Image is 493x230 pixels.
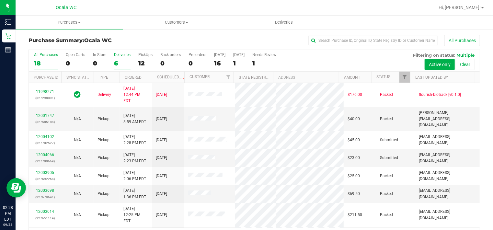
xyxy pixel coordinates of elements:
button: Clear [456,59,475,70]
a: 12001747 [36,113,54,118]
span: Packed [380,173,393,179]
span: [DATE] [156,92,167,98]
a: Amount [344,75,360,80]
span: [EMAIL_ADDRESS][DOMAIN_NAME] [419,152,476,164]
a: Scheduled [157,75,187,79]
div: [DATE] [214,52,225,57]
span: [DATE] 12:44 PM EDT [123,86,148,104]
p: (327700669) [33,158,57,164]
a: Purchase ID [34,75,58,80]
span: $176.00 [348,92,362,98]
a: State Registry ID [239,75,273,80]
span: Packed [380,92,393,98]
span: Ocala WC [56,5,76,10]
button: N/A [74,212,81,218]
span: Not Applicable [74,174,81,178]
h3: Purchase Summary: [29,38,179,43]
inline-svg: Retail [5,33,11,39]
div: 12 [138,60,153,67]
span: Packed [380,212,393,218]
a: Ordered [125,75,142,80]
div: Open Carts [66,52,85,57]
div: Pre-orders [189,52,206,57]
button: N/A [74,155,81,161]
span: Not Applicable [74,191,81,196]
span: [DATE] 2:28 PM EDT [123,134,146,146]
span: [EMAIL_ADDRESS][DOMAIN_NAME] [419,209,476,221]
inline-svg: Reports [5,47,11,53]
div: 0 [160,60,181,67]
span: Submitted [380,137,398,143]
span: Pickup [97,173,109,179]
span: In Sync [74,90,81,99]
div: 6 [114,60,131,67]
a: Deliveries [230,16,338,29]
a: Status [376,75,390,79]
p: (327585184) [33,119,57,125]
span: Packed [380,191,393,197]
span: $69.50 [348,191,360,197]
span: [DATE] [156,173,167,179]
span: $40.00 [348,116,360,122]
p: (327692264) [33,176,57,182]
span: Delivery [97,92,111,98]
a: Filter [399,72,410,83]
span: Ocala WC [84,37,112,43]
p: 09/25 [3,222,13,227]
button: N/A [74,173,81,179]
span: Filtering on status: [413,52,455,58]
span: [EMAIL_ADDRESS][DOMAIN_NAME] [419,170,476,182]
span: flourish-biotrack [v0.1.0] [419,92,461,98]
p: (327651114) [33,215,57,221]
button: Active only [425,59,455,70]
div: PickUps [138,52,153,57]
div: Needs Review [252,52,276,57]
span: [DATE] 8:59 AM EDT [123,113,146,125]
span: Submitted [380,155,398,161]
div: 0 [66,60,85,67]
span: Customers [123,19,230,25]
span: [EMAIL_ADDRESS][DOMAIN_NAME] [419,188,476,200]
div: Back-orders [160,52,181,57]
div: In Store [93,52,106,57]
a: 12003905 [36,170,54,175]
a: Type [99,75,108,80]
button: N/A [74,116,81,122]
div: 18 [34,60,58,67]
button: N/A [74,191,81,197]
span: $25.00 [348,173,360,179]
span: Pickup [97,137,109,143]
a: 12003014 [36,209,54,214]
div: 16 [214,60,225,67]
span: Deliveries [267,19,302,25]
span: Multiple [456,52,475,58]
span: [EMAIL_ADDRESS][DOMAIN_NAME] [419,134,476,146]
a: 12004102 [36,134,54,139]
th: Address [273,72,339,83]
inline-svg: Inventory [5,19,11,25]
span: Pickup [97,155,109,161]
span: $211.50 [348,212,362,218]
span: [DATE] 1:36 PM EDT [123,188,146,200]
div: 1 [233,60,245,67]
span: [DATE] 2:23 PM EDT [123,152,146,164]
button: All Purchases [444,35,480,46]
span: [DATE] [156,116,167,122]
span: $23.00 [348,155,360,161]
a: 12003698 [36,188,54,193]
div: 0 [189,60,206,67]
span: [DATE] 2:06 PM EDT [123,170,146,182]
span: [DATE] [156,137,167,143]
iframe: Resource center [6,178,26,198]
span: [DATE] 12:25 PM EDT [123,206,148,224]
div: Deliveries [114,52,131,57]
button: N/A [74,137,81,143]
p: (327702527) [33,140,57,146]
span: Pickup [97,116,109,122]
span: Purchases [16,19,123,25]
a: 12004066 [36,153,54,157]
p: 02:28 PM EDT [3,205,13,222]
span: Hi, [PERSON_NAME]! [439,5,481,10]
p: (327679641) [33,194,57,200]
span: Not Applicable [74,138,81,142]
